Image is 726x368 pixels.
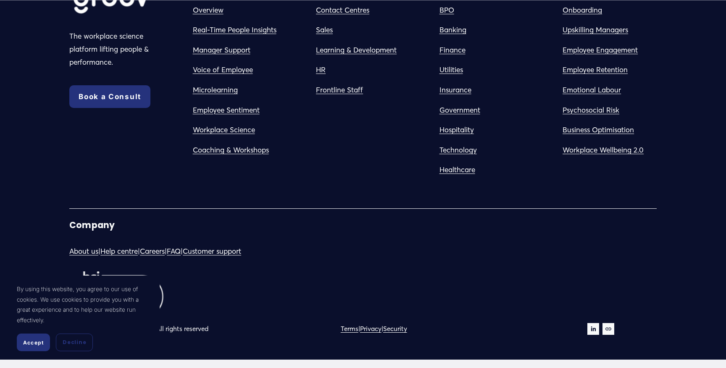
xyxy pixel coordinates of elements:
[17,284,151,325] p: By using this website, you agree to our use of cookies. We use cookies to provide you with a grea...
[439,84,471,97] a: Insurance
[69,219,115,231] strong: Company
[341,323,358,335] a: Terms
[100,245,138,258] a: Help centre
[69,30,163,68] p: The workplace science platform lifting people & performance.
[56,334,93,351] button: Decline
[193,84,238,97] a: Microlearning
[587,323,599,335] a: LinkedIn
[193,44,250,57] a: Manager Support
[69,245,360,258] p: | | | |
[627,144,644,157] a: g 2.0
[439,24,466,37] a: Banking
[167,245,181,258] a: FAQ
[23,339,44,346] span: Accept
[17,334,50,351] button: Accept
[439,104,480,117] a: Government
[360,323,381,335] a: Privacy
[193,104,260,117] a: Employee Sentiment
[439,44,466,57] a: Finance
[140,245,165,258] a: Careers
[341,323,534,335] p: | |
[563,4,602,17] a: Onboarding
[316,44,397,57] a: Learning & Development
[316,84,363,97] a: Frontline Staff
[63,339,86,346] span: Decline
[383,323,407,335] a: Security
[563,24,628,37] a: Upskilling Managers
[563,63,628,76] a: Employee Retention
[316,63,326,76] a: HR
[563,124,634,137] a: Business Optimisation
[439,4,454,17] a: BPO
[439,63,463,76] a: Utilities
[193,63,253,76] a: Voice of Employee
[563,104,619,117] a: Psychosocial Risk
[563,144,627,157] a: Workplace Wellbein
[316,4,369,17] a: Contact Centres
[69,323,360,335] p: Copyright © 2024 Groov Ltd. All rights reserved
[602,323,614,335] a: URL
[563,84,621,97] a: Emotional Labour
[69,245,98,258] a: About us
[69,85,150,108] a: Book a Consult
[8,276,160,360] section: Cookie banner
[563,44,638,57] a: Employee Engagement
[193,24,276,37] a: Real-Time People Insights
[439,163,475,176] a: Healthcare
[316,24,333,37] a: Sales
[193,144,269,157] a: Coaching & Workshops
[193,124,255,137] a: Workplace Science
[439,124,474,137] a: Hospitality
[183,245,241,258] a: Customer support
[439,144,477,157] a: Technology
